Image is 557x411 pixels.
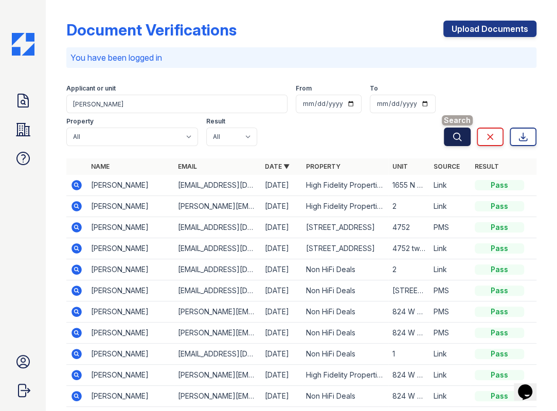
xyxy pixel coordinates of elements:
p: You have been logged in [70,51,532,64]
td: Non HiFi Deals [302,280,389,301]
td: 1655 N Damen #2 [388,175,429,196]
td: 2 [388,259,429,280]
td: Non HiFi Deals [302,344,389,365]
div: Pass [475,307,524,317]
td: [PERSON_NAME] [87,323,174,344]
td: [DATE] [261,344,302,365]
label: Result [206,117,225,126]
a: Source [434,163,460,170]
td: [PERSON_NAME] [87,365,174,386]
td: [PERSON_NAME] [87,280,174,301]
td: Link [429,386,471,407]
td: [STREET_ADDRESS] [302,238,389,259]
td: [DATE] [261,238,302,259]
td: Non HiFi Deals [302,301,389,323]
td: [DATE] [261,217,302,238]
td: [EMAIL_ADDRESS][DOMAIN_NAME] [174,259,261,280]
td: PMS [429,301,471,323]
td: [DATE] [261,259,302,280]
div: Pass [475,222,524,233]
td: [DATE] [261,323,302,344]
td: [EMAIL_ADDRESS][DOMAIN_NAME] [174,280,261,301]
td: [DATE] [261,386,302,407]
label: From [296,84,312,93]
td: 824 W Armitage #2B [388,365,429,386]
button: Search [444,128,471,146]
td: 1 [388,344,429,365]
td: [DATE] [261,280,302,301]
div: Pass [475,243,524,254]
td: [PERSON_NAME] [87,259,174,280]
td: [PERSON_NAME] [87,301,174,323]
div: Pass [475,180,524,190]
img: CE_Icon_Blue-c292c112584629df590d857e76928e9f676e5b41ef8f769ba2f05ee15b207248.png [12,33,34,56]
td: [PERSON_NAME][EMAIL_ADDRESS][PERSON_NAME][DOMAIN_NAME] [174,365,261,386]
td: Non HiFi Deals [302,323,389,344]
td: [EMAIL_ADDRESS][DOMAIN_NAME] [174,344,261,365]
td: Link [429,175,471,196]
div: Pass [475,328,524,338]
td: [PERSON_NAME][EMAIL_ADDRESS][PERSON_NAME][DOMAIN_NAME] [174,386,261,407]
td: Link [429,196,471,217]
td: Link [429,238,471,259]
td: 2 [388,196,429,217]
td: PMS [429,323,471,344]
td: [PERSON_NAME][EMAIL_ADDRESS][DOMAIN_NAME] [174,196,261,217]
td: [PERSON_NAME] [87,344,174,365]
a: Name [91,163,110,170]
td: [PERSON_NAME][EMAIL_ADDRESS][PERSON_NAME][DOMAIN_NAME] [174,301,261,323]
td: [DATE] [261,175,302,196]
a: Unit [392,163,408,170]
td: High Fidelity Properties [302,365,389,386]
td: [PERSON_NAME] [87,217,174,238]
td: 824 W Armitage - 2B [388,301,429,323]
div: Pass [475,264,524,275]
a: Email [178,163,197,170]
span: Search [442,115,473,126]
a: Date ▼ [265,163,290,170]
label: Applicant or unit [66,84,116,93]
td: Link [429,259,471,280]
td: High Fidelity Properties [302,175,389,196]
label: To [370,84,378,93]
td: [DATE] [261,301,302,323]
td: Link [429,365,471,386]
div: Pass [475,201,524,211]
td: [PERSON_NAME] [87,175,174,196]
td: Link [429,344,471,365]
input: Search by name, email, or unit number [66,95,288,113]
td: [PERSON_NAME] [87,196,174,217]
iframe: chat widget [514,370,547,401]
td: 4752 [388,217,429,238]
td: 824 W Armitage 2B [388,323,429,344]
div: Pass [475,370,524,380]
a: Upload Documents [443,21,536,37]
td: [DATE] [261,365,302,386]
td: PMS [429,280,471,301]
td: [EMAIL_ADDRESS][DOMAIN_NAME] [174,217,261,238]
div: Document Verifications [66,21,237,39]
td: [EMAIL_ADDRESS][DOMAIN_NAME] [174,238,261,259]
td: PMS [429,217,471,238]
label: Property [66,117,94,126]
div: Pass [475,349,524,359]
td: [PERSON_NAME] [87,238,174,259]
a: Property [306,163,340,170]
td: 4752 two bedroom [388,238,429,259]
div: Pass [475,391,524,401]
td: High Fidelity Properties [302,196,389,217]
td: [EMAIL_ADDRESS][DOMAIN_NAME] [174,175,261,196]
td: [STREET_ADDRESS] [302,217,389,238]
td: [PERSON_NAME] [87,386,174,407]
td: 824 W Armitage 2B [388,386,429,407]
td: [DATE] [261,196,302,217]
td: Non HiFi Deals [302,259,389,280]
td: [PERSON_NAME][EMAIL_ADDRESS][PERSON_NAME][DOMAIN_NAME] [174,323,261,344]
div: Pass [475,285,524,296]
td: [STREET_ADDRESS] [388,280,429,301]
a: Result [475,163,499,170]
td: Non HiFi Deals [302,386,389,407]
